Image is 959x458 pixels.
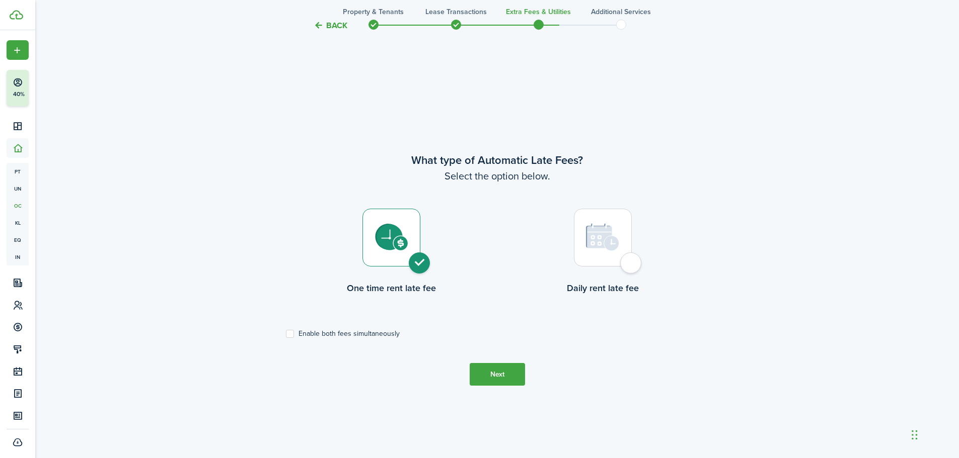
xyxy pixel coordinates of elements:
img: TenantCloud [10,10,23,20]
div: Drag [912,420,918,450]
wizard-step-header-description: Select the option below. [286,168,709,184]
button: Open menu [7,40,29,60]
control-radio-card-title: Daily rent late fee [497,282,709,295]
button: Next [470,363,525,386]
a: oc [7,197,29,214]
label: Enable both fees simultaneously [286,330,400,338]
h3: Property & Tenants [343,7,404,17]
p: 40% [13,90,25,99]
button: Back [314,20,347,31]
img: Daily rent late fee [586,223,620,251]
iframe: Chat Widget [791,349,959,458]
img: One time rent late fee [375,224,408,251]
a: pt [7,163,29,180]
a: in [7,248,29,265]
a: eq [7,231,29,248]
wizard-step-header-title: What type of Automatic Late Fees? [286,152,709,168]
a: un [7,180,29,197]
a: kl [7,214,29,231]
control-radio-card-title: One time rent late fee [286,282,497,295]
h3: Additional Services [591,7,651,17]
button: 40% [7,70,90,106]
h3: Extra fees & Utilities [506,7,571,17]
h3: Lease Transactions [425,7,487,17]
